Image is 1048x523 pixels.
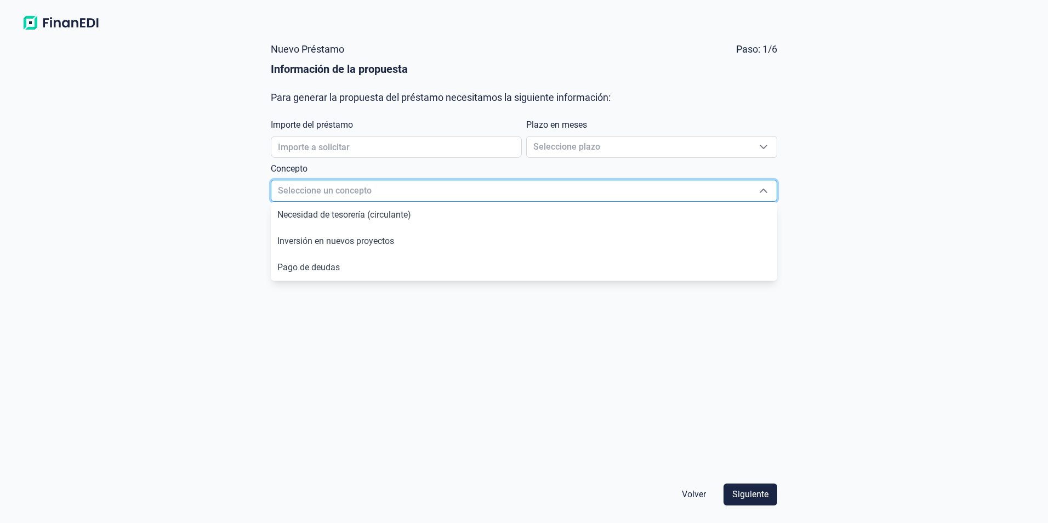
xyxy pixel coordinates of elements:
span: Volver [682,488,706,501]
label: Plazo en meses [526,118,587,132]
span: Necesidad de tesorería (circulante) [277,209,411,220]
li: Inversión en nuevos proyectos [271,228,777,254]
span: Seleccione plazo [527,137,750,157]
label: Concepto [271,162,307,175]
button: Volver [673,484,715,505]
div: Para generar la propuesta del préstamo necesitamos la siguiente información: [271,83,777,103]
span: Siguiente [732,488,768,501]
span: Paso: 1/6 [736,44,777,55]
span: Seleccione un concepto [271,180,750,201]
li: Necesidad de tesorería (circulante) [271,202,777,228]
button: Siguiente [724,484,777,505]
span: Inversión en nuevos proyectos [277,236,394,246]
span: Pago de deudas [277,262,340,272]
img: Logo de aplicación [18,13,104,33]
input: Importe a solicitar [271,136,522,158]
label: Importe del préstamo [271,118,353,132]
div: Seleccione plazo [750,137,777,157]
b: Información de la propuesta [271,62,408,76]
span: Nuevo Préstamo [271,44,344,55]
div: Seleccione un concepto [750,180,777,201]
li: Pago de deudas [271,254,777,281]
